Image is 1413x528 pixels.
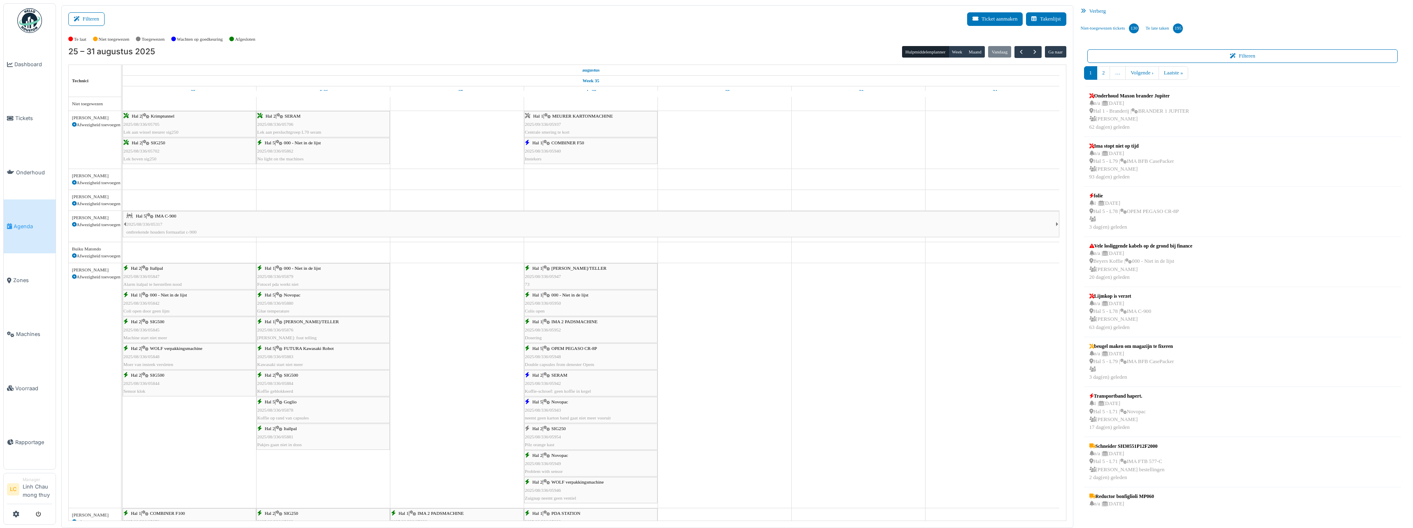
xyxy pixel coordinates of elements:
span: 2025/08/336/05883 [257,354,294,359]
a: 29 augustus 2025 [718,86,732,97]
span: Problem with sensor [525,469,563,474]
div: | [525,318,657,342]
span: SERAM [284,113,301,118]
span: SIG500 [150,319,164,324]
div: [PERSON_NAME] [72,214,118,221]
span: Hal 2 [131,346,141,351]
span: Hal 1 [532,511,543,516]
span: IMA 2 PADSMACHINE [551,319,597,324]
a: Niet-toegewezen tickets [1077,17,1143,39]
a: Laatste » [1159,66,1189,80]
span: OPEM PEGASO CR-8P [551,346,597,351]
span: IMA 2 PADSMACHINE [417,511,464,516]
div: [PERSON_NAME] [72,193,118,200]
span: Krimptunnel [151,113,174,118]
span: Voorraad [15,384,52,392]
span: Hal 2 [532,479,543,484]
span: MEURER KARTONMACHINE [552,113,613,118]
button: Vandaag [988,46,1011,58]
button: Maand [965,46,985,58]
span: Hal 2 [266,113,276,118]
span: Dosering [525,335,542,340]
div: Buiku Matondo [72,245,118,252]
div: | [124,112,255,136]
span: Novopac [551,399,568,404]
span: 2025/08/336/05862 [257,148,294,153]
li: Linh Chau mong thuy [23,477,52,502]
div: Onderhoud Maxon brander Jupiter [1089,92,1189,100]
div: 1 | [DATE] Hal 5 - L71 | Novopac [PERSON_NAME] 17 dag(en) geleden [1089,400,1146,431]
span: Hal 5 [532,399,543,404]
button: Filteren [1087,49,1398,63]
span: COMBINER F50 [551,140,584,145]
span: Itallpal [150,266,163,271]
a: Tickets [4,91,56,145]
span: Hal 2 [532,426,543,431]
a: 31 augustus 2025 [985,86,1000,97]
div: | [257,139,389,163]
span: Colis open [525,308,545,313]
div: | [525,478,657,502]
div: | [257,112,389,136]
button: Week [949,46,966,58]
div: Afwezigheid toevoegen [72,252,118,259]
span: 2025/08/336/05881 [257,434,294,439]
span: 2025/08/336/05928 [525,519,561,524]
h2: 25 – 31 augustus 2025 [68,47,155,57]
label: Te laat [74,36,86,43]
label: Toegewezen [142,36,165,43]
div: | [124,318,255,342]
span: PDA STATION [551,511,580,516]
span: 000 - Niet in de lijst [551,292,588,297]
a: 25 augustus 2025 [182,86,198,97]
span: 2025/08/336/05702 [124,148,160,153]
span: Hal 5 [136,213,146,218]
a: Volgende › [1125,66,1159,80]
div: Verberg [1077,5,1408,17]
span: Tickets [15,114,52,122]
div: | [525,264,657,288]
span: Zuignap neemt geen ventiel [525,496,576,500]
span: 2025/08/336/05946 [525,488,561,493]
div: | [525,139,657,163]
button: Ticket aanmaken [967,12,1023,26]
span: 2025/08/336/05947 [525,274,561,279]
div: 195 [1173,23,1183,33]
span: Lek aan wissel meurer sig250 [124,130,179,134]
span: Sensor klok [124,389,145,394]
div: | [257,345,389,368]
div: | [124,291,255,315]
span: SIG500 [284,373,298,377]
span: Koffie op rand van capsules [257,415,309,420]
span: Hal 1 [532,292,543,297]
div: n/a | [DATE] Hal 5 - L79 | IMA BFB CasePacker 3 dag(en) geleden [1089,350,1174,382]
span: WOLF verpakkingsmachine [551,479,604,484]
span: IMA C-900 [155,213,176,218]
div: Afwezigheid toevoegen [72,273,118,280]
span: No light on the machines [257,156,303,161]
a: Takenlijst [1026,12,1066,26]
button: Hulpmiddelenplanner [902,46,949,58]
div: | [525,452,657,475]
div: folie [1089,192,1179,199]
span: Hal 5 [265,346,275,351]
a: Rapportage [4,415,56,469]
span: Lek boven sig250 [124,156,156,161]
span: 2025/08/336/05852 [124,519,160,524]
span: ontbrekende houders formaatlat c-900 [126,229,197,234]
span: SIG250 [551,426,566,431]
div: [PERSON_NAME] [72,172,118,179]
span: 2025/08/336/05844 [124,381,160,386]
span: Hal 2 [265,511,275,516]
span: 2025/08/336/05705 [124,122,160,127]
a: Voorraad [4,361,56,415]
div: Ima stopt niet op tijd [1089,142,1174,150]
a: 26 augustus 2025 [317,86,330,97]
div: [PERSON_NAME] [72,266,118,273]
a: 25 augustus 2025 [580,65,602,75]
span: 000 - Niet in de lijst [284,140,321,145]
div: Reductor bonfiglioli MP060 [1089,493,1165,500]
span: 2025/08/336/05943 [525,408,561,412]
a: Lijmkop is verzet n/a |[DATE] Hal 5 - L78 |IMA C-900 [PERSON_NAME]63 dag(en) geleden [1087,290,1153,333]
a: Dashboard [4,37,56,91]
